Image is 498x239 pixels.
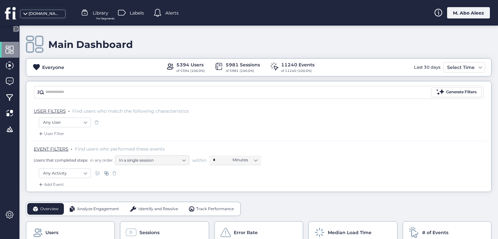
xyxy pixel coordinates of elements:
[176,61,205,68] div: 5394 Users
[96,17,114,21] span: For Segments
[48,39,133,51] div: Main Dashboard
[234,229,258,236] span: Error Rate
[34,146,68,152] span: EVENT FILTERS
[38,181,64,188] div: Add Event
[93,9,108,17] span: Library
[192,157,207,164] span: within
[281,61,314,68] div: 11240 Events
[328,229,372,236] span: Median Load Time
[77,206,119,212] span: Analyze Engagement
[412,62,442,73] div: Last 30 days
[196,206,234,212] span: Track Performance
[43,118,87,127] nz-select-item: Any User
[71,145,72,151] span: .
[232,155,257,165] nz-select-item: Minutes
[34,157,88,163] span: Users that completed steps
[226,68,260,74] div: of 5981 (100.0%)
[40,206,59,212] span: Overview
[281,68,314,74] div: of 11240 (100.0%)
[176,68,205,74] div: of 5394 (100.0%)
[165,9,179,17] span: Alerts
[119,155,185,165] nz-select-item: In a single session
[446,89,477,95] div: Generate Filters
[226,61,260,68] div: 5981 Sessions
[447,7,490,18] div: M. Abo Aleez
[431,87,482,97] button: Generate Filters
[130,9,144,17] span: Labels
[43,168,87,178] nz-select-item: Any Activity
[38,131,64,137] div: User Filter
[29,11,61,17] div: [DOMAIN_NAME]
[34,108,66,114] span: USER FILTERS
[422,229,448,236] span: # of Events
[75,146,165,152] span: Find users who performed these events
[89,157,113,163] span: in any order
[139,229,160,236] span: Sessions
[45,229,58,236] span: Users
[72,108,189,114] span: Find users who match the following characteristics
[68,107,70,113] span: .
[42,64,64,71] div: Everyone
[445,63,476,71] div: Select Time
[138,206,178,212] span: Identify and Resolve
